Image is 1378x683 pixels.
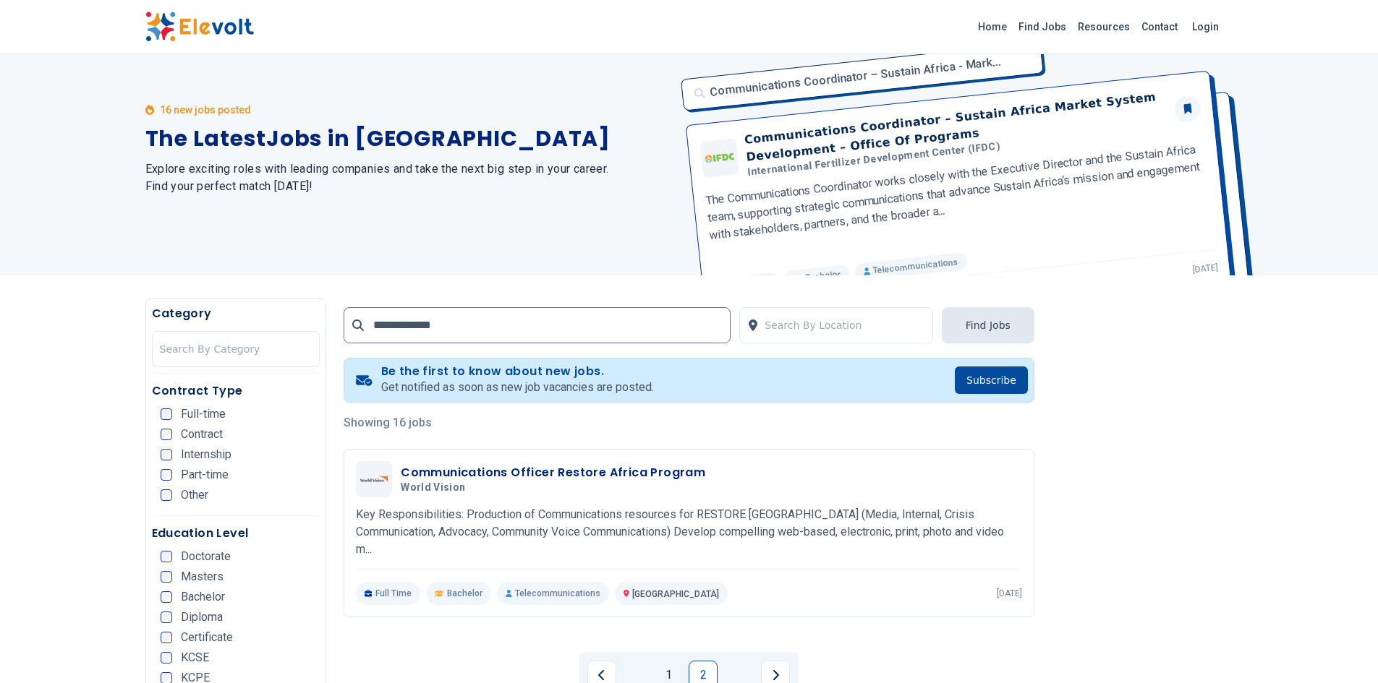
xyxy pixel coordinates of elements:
span: Contract [181,429,223,440]
span: Bachelor [447,588,482,599]
span: [GEOGRAPHIC_DATA] [632,589,719,599]
button: Find Jobs [942,307,1034,343]
span: Diploma [181,611,223,623]
img: World Vision [360,476,388,483]
button: Subscribe [955,366,1028,394]
h5: Contract Type [152,382,320,400]
input: Masters [161,571,172,583]
span: Full-time [181,408,226,420]
input: Internship [161,449,172,460]
a: Contact [1136,15,1183,38]
a: Resources [1072,15,1136,38]
span: Bachelor [181,591,225,603]
input: Full-time [161,408,172,420]
span: Other [181,489,208,501]
input: KCSE [161,652,172,663]
p: Showing 16 jobs [344,414,1034,431]
span: Internship [181,449,231,460]
p: 16 new jobs posted [160,103,251,117]
a: World VisionCommunications Officer Restore Africa ProgramWorld VisionKey Responsibilities: Produc... [356,461,1022,605]
a: Login [1183,12,1228,41]
input: Other [161,489,172,501]
input: Bachelor [161,591,172,603]
h5: Education Level [152,525,320,542]
span: KCSE [181,652,209,663]
h4: Be the first to know about new jobs. [381,364,654,379]
p: [DATE] [997,588,1022,599]
a: Find Jobs [1013,15,1072,38]
input: Diploma [161,611,172,623]
span: Part-time [181,469,229,481]
span: World Vision [401,481,465,494]
h1: The Latest Jobs in [GEOGRAPHIC_DATA] [145,126,672,152]
p: Full Time [356,582,420,605]
p: Get notified as soon as new job vacancies are posted. [381,379,654,396]
span: Certificate [181,632,233,643]
input: Part-time [161,469,172,481]
h3: Communications Officer Restore Africa Program [401,464,705,481]
p: Telecommunications [497,582,609,605]
input: Certificate [161,632,172,643]
a: Home [972,15,1013,38]
iframe: Chat Widget [1306,614,1378,683]
p: Key Responsibilities: Production of Communications resources for RESTORE [GEOGRAPHIC_DATA] (Media... [356,506,1022,558]
input: Contract [161,429,172,440]
h5: Category [152,305,320,322]
span: Masters [181,571,224,583]
input: Doctorate [161,551,172,562]
span: Doctorate [181,551,231,562]
h2: Explore exciting roles with leading companies and take the next big step in your career. Find you... [145,160,672,195]
img: Elevolt [145,12,254,42]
